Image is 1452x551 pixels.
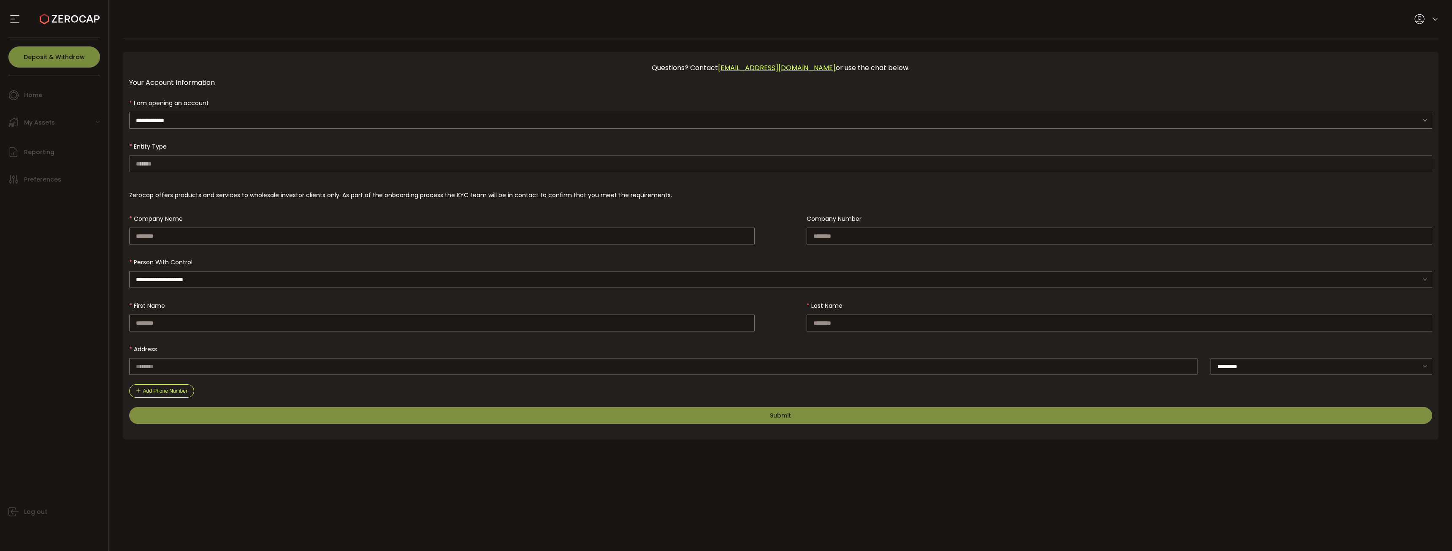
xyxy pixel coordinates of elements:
label: Address [129,345,162,353]
span: Home [24,89,42,101]
span: Reporting [24,146,54,158]
span: My Assets [24,117,55,129]
span: Add Phone Number [143,388,187,394]
div: Your Account Information [129,77,1433,88]
div: Questions? Contact or use the chat below. [129,58,1433,77]
div: Zerocap offers products and services to wholesale investor clients only. As part of the onboardin... [129,189,1433,201]
a: [EMAIL_ADDRESS][DOMAIN_NAME] [718,63,836,73]
button: Submit [129,407,1433,424]
span: Preferences [24,174,61,186]
span: Submit [770,411,791,420]
span: Deposit & Withdraw [24,54,85,60]
span: Log out [24,506,47,518]
button: Add Phone Number [129,384,194,398]
button: Deposit & Withdraw [8,46,100,68]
